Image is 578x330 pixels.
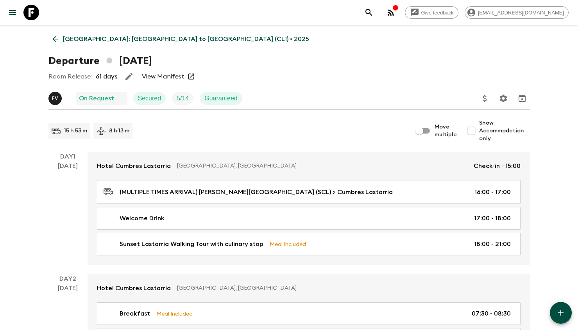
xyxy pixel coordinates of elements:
[64,127,87,135] p: 15 h 53 m
[97,180,521,204] a: (MULTIPLE TIMES ARRIVAL) [PERSON_NAME][GEOGRAPHIC_DATA] (SCL) > Cumbres Lastarria16:00 - 17:00
[133,92,166,105] div: Secured
[138,94,161,103] p: Secured
[48,31,313,47] a: [GEOGRAPHIC_DATA]: [GEOGRAPHIC_DATA] to [GEOGRAPHIC_DATA] (CL1) • 2025
[97,207,521,230] a: Welcome Drink17:00 - 18:00
[120,309,150,318] p: Breakfast
[177,162,467,170] p: [GEOGRAPHIC_DATA], [GEOGRAPHIC_DATA]
[96,72,117,81] p: 61 days
[474,187,511,197] p: 16:00 - 17:00
[465,6,569,19] div: [EMAIL_ADDRESS][DOMAIN_NAME]
[88,152,530,180] a: Hotel Cumbres Lastarria[GEOGRAPHIC_DATA], [GEOGRAPHIC_DATA]Check-in - 15:00
[88,274,530,302] a: Hotel Cumbres Lastarria[GEOGRAPHIC_DATA], [GEOGRAPHIC_DATA]
[120,187,393,197] p: (MULTIPLE TIMES ARRIVAL) [PERSON_NAME][GEOGRAPHIC_DATA] (SCL) > Cumbres Lastarria
[97,161,171,171] p: Hotel Cumbres Lastarria
[479,119,530,143] span: Show Accommodation only
[474,161,521,171] p: Check-in - 15:00
[142,73,184,80] a: View Manifest
[417,10,458,16] span: Give feedback
[172,92,193,105] div: Trip Fill
[48,92,63,105] button: FV
[120,214,165,223] p: Welcome Drink
[474,10,568,16] span: [EMAIL_ADDRESS][DOMAIN_NAME]
[435,123,457,139] span: Move multiple
[97,302,521,325] a: BreakfastMeal Included07:30 - 08:30
[204,94,238,103] p: Guaranteed
[97,284,171,293] p: Hotel Cumbres Lastarria
[361,5,377,20] button: search adventures
[48,152,88,161] p: Day 1
[58,161,78,265] div: [DATE]
[63,34,309,44] p: [GEOGRAPHIC_DATA]: [GEOGRAPHIC_DATA] to [GEOGRAPHIC_DATA] (CL1) • 2025
[120,239,263,249] p: Sunset Lastarria Walking Tour with culinary stop
[5,5,20,20] button: menu
[52,95,58,102] p: F V
[79,94,114,103] p: On Request
[48,94,63,100] span: Francisco Valero
[474,239,511,249] p: 18:00 - 21:00
[177,94,189,103] p: 5 / 14
[177,284,514,292] p: [GEOGRAPHIC_DATA], [GEOGRAPHIC_DATA]
[48,72,92,81] p: Room Release:
[109,127,129,135] p: 8 h 13 m
[97,233,521,255] a: Sunset Lastarria Walking Tour with culinary stopMeal Included18:00 - 21:00
[405,6,458,19] a: Give feedback
[48,53,152,69] h1: Departure [DATE]
[477,91,493,106] button: Update Price, Early Bird Discount and Costs
[48,274,88,284] p: Day 2
[474,214,511,223] p: 17:00 - 18:00
[472,309,511,318] p: 07:30 - 08:30
[270,240,306,248] p: Meal Included
[514,91,530,106] button: Archive (Completed, Cancelled or Unsynced Departures only)
[496,91,511,106] button: Settings
[156,309,193,318] p: Meal Included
